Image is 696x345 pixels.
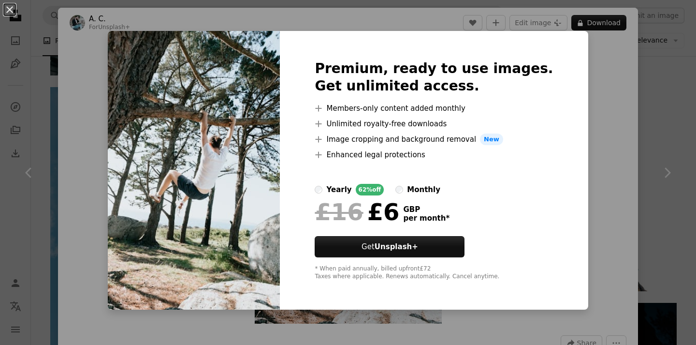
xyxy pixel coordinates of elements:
div: monthly [407,184,440,195]
img: premium_photo-1664461664840-3c1718503303 [108,31,280,310]
li: Enhanced legal protections [315,149,553,161]
h2: Premium, ready to use images. Get unlimited access. [315,60,553,95]
li: Image cropping and background removal [315,134,553,145]
span: GBP [403,205,449,214]
div: * When paid annually, billed upfront £72 Taxes where applicable. Renews automatically. Cancel any... [315,265,553,281]
input: monthly [395,186,403,194]
div: yearly [326,184,351,195]
div: £6 [315,199,399,225]
span: New [480,134,503,145]
button: GetUnsplash+ [315,236,464,257]
li: Unlimited royalty-free downloads [315,118,553,130]
li: Members-only content added monthly [315,103,553,114]
input: yearly62%off [315,186,322,194]
span: £16 [315,199,363,225]
span: per month * [403,214,449,223]
strong: Unsplash+ [375,242,418,251]
div: 62% off [356,184,384,195]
